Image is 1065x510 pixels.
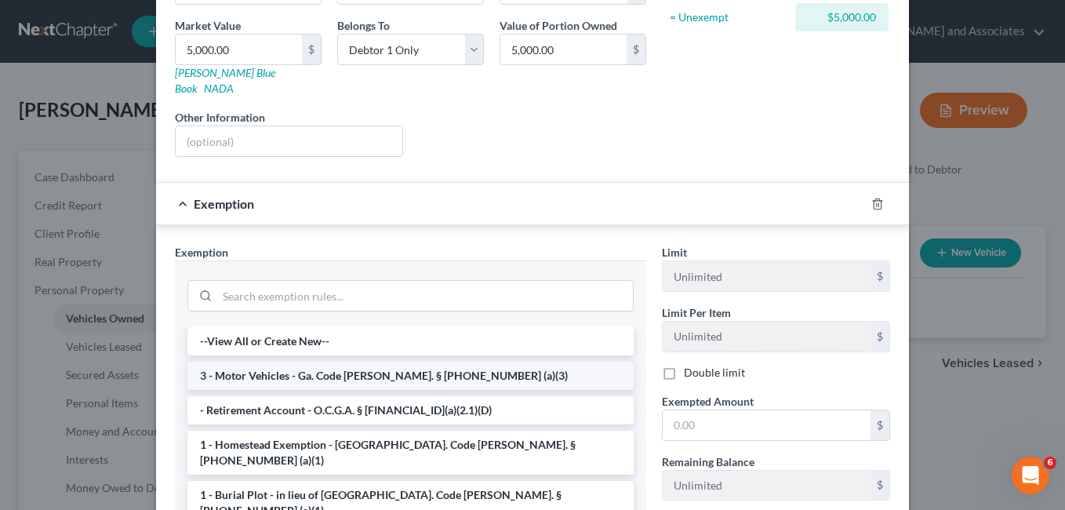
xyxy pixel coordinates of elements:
label: Value of Portion Owned [500,17,617,34]
label: Market Value [175,17,241,34]
span: Belongs To [337,19,390,32]
div: $5,000.00 [808,9,876,25]
a: [PERSON_NAME] Blue Book [175,66,275,95]
span: Exemption [175,246,228,259]
iframe: Intercom live chat [1012,457,1049,494]
input: -- [663,471,871,501]
label: Limit Per Item [662,304,731,321]
li: - Retirement Account - O.C.G.A. § [FINANCIAL_ID](a)(2.1)(D) [187,396,634,424]
input: 0.00 [663,410,871,440]
input: 0.00 [500,35,627,64]
label: Double limit [684,365,745,381]
div: $ [302,35,321,64]
input: (optional) [176,126,402,156]
li: 3 - Motor Vehicles - Ga. Code [PERSON_NAME]. § [PHONE_NUMBER] (a)(3) [187,362,634,390]
span: 6 [1044,457,1056,469]
div: $ [871,471,889,501]
span: Exempted Amount [662,395,754,408]
span: Limit [662,246,687,259]
a: NADA [204,82,234,95]
label: Other Information [175,109,265,126]
input: -- [663,261,871,291]
div: $ [871,261,889,291]
div: $ [871,322,889,352]
input: -- [663,322,871,352]
div: = Unexempt [670,9,788,25]
li: --View All or Create New-- [187,327,634,355]
li: 1 - Homestead Exemption - [GEOGRAPHIC_DATA]. Code [PERSON_NAME]. § [PHONE_NUMBER] (a)(1) [187,431,634,475]
input: 0.00 [176,35,302,64]
div: $ [871,410,889,440]
label: Remaining Balance [662,454,754,470]
input: Search exemption rules... [217,281,633,311]
div: $ [627,35,645,64]
span: Exemption [194,196,254,211]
